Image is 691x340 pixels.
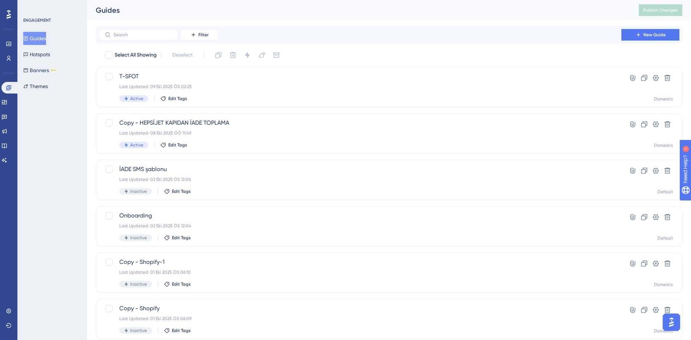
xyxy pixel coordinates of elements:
[119,258,601,266] span: Copy - Shopify-1
[114,32,172,37] input: Search
[17,2,45,11] span: Need Help?
[658,189,673,195] div: Default
[164,281,191,287] button: Edit Tags
[119,72,601,81] span: T-SFOT
[119,130,601,136] div: Last Updated: 08 Eki 2025 ÖÖ 11:49
[96,5,621,15] div: Guides
[23,80,48,93] button: Themes
[23,17,51,23] div: ENGAGEMENT
[130,96,143,101] span: Active
[172,328,191,333] span: Edit Tags
[23,32,46,45] button: Guides
[130,281,147,287] span: Inactive
[654,96,673,102] div: Domestic
[119,316,601,322] div: Last Updated: 01 Eki 2025 ÖS 06:09
[119,119,601,127] span: Copy - HEPSİJET KAPIDAN İADE TOPLAMA
[23,64,57,77] button: BannersBETA
[119,177,601,182] div: Last Updated: 02 Eki 2025 ÖS 12:06
[119,211,601,220] span: Onboarding
[643,7,678,13] span: Publish Changes
[654,282,673,287] div: Domestic
[168,96,187,101] span: Edit Tags
[654,142,673,148] div: Domestic
[115,51,157,59] span: Select All Showing
[130,235,147,241] span: Inactive
[621,29,679,41] button: New Guide
[119,223,601,229] div: Last Updated: 02 Eki 2025 ÖS 12:04
[50,4,53,9] div: 1
[166,49,199,62] button: Deselect
[119,165,601,174] span: İADE SMS şablonu
[168,142,187,148] span: Edit Tags
[50,69,57,72] div: BETA
[119,304,601,313] span: Copy - Shopify
[172,281,191,287] span: Edit Tags
[164,328,191,333] button: Edit Tags
[130,142,143,148] span: Active
[164,235,191,241] button: Edit Tags
[130,328,147,333] span: Inactive
[160,96,187,101] button: Edit Tags
[130,188,147,194] span: Inactive
[164,188,191,194] button: Edit Tags
[198,32,209,38] span: Filter
[172,51,193,59] span: Deselect
[119,84,601,90] div: Last Updated: 09 Eki 2025 ÖS 02:25
[181,29,218,41] button: Filter
[119,269,601,275] div: Last Updated: 01 Eki 2025 ÖS 06:10
[643,32,666,38] span: New Guide
[658,235,673,241] div: Default
[23,48,50,61] button: Hotspots
[172,188,191,194] span: Edit Tags
[172,235,191,241] span: Edit Tags
[639,4,682,16] button: Publish Changes
[661,311,682,333] iframe: UserGuiding AI Assistant Launcher
[160,142,187,148] button: Edit Tags
[654,328,673,334] div: Domestic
